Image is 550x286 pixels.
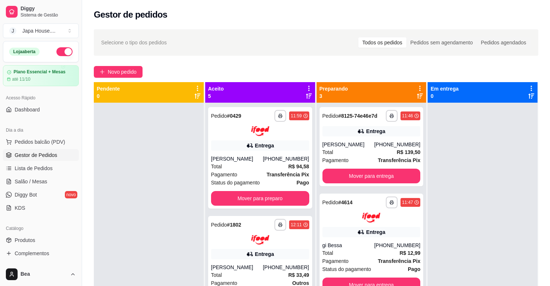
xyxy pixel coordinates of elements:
[322,199,339,205] span: Pedido
[322,169,421,183] button: Mover para entrega
[322,113,339,119] span: Pedido
[97,92,120,100] p: 0
[402,113,413,119] div: 11:46
[3,124,79,136] div: Dia a dia
[322,257,349,265] span: Pagamento
[211,222,227,228] span: Pedido
[9,27,16,34] span: J
[9,48,40,56] div: Loja aberta
[14,69,66,75] article: Plano Essencial + Mesas
[56,47,73,56] button: Alterar Status
[15,204,25,212] span: KDS
[21,12,76,18] span: Sistema de Gestão
[3,223,79,234] div: Catálogo
[338,199,352,205] strong: # 4614
[322,156,349,164] span: Pagamento
[3,23,79,38] button: Select a team
[94,9,167,21] h2: Gestor de pedidos
[3,176,79,187] a: Salão / Mesas
[3,162,79,174] a: Lista de Pedidos
[263,155,309,162] div: [PHONE_NUMBER]
[211,170,237,179] span: Pagamento
[320,85,348,92] p: Preparando
[3,189,79,201] a: Diggy Botnovo
[296,180,309,186] strong: Pago
[3,104,79,115] a: Dashboard
[211,155,263,162] div: [PERSON_NAME]
[208,92,224,100] p: 5
[21,271,67,278] span: Bea
[255,250,274,258] div: Entrega
[101,38,167,47] span: Selecione o tipo dos pedidos
[12,76,30,82] article: até 11/10
[3,202,79,214] a: KDS
[15,106,40,113] span: Dashboard
[227,113,241,119] strong: # 0429
[94,66,143,78] button: Novo pedido
[15,178,47,185] span: Salão / Mesas
[374,141,420,148] div: [PHONE_NUMBER]
[263,264,309,271] div: [PHONE_NUMBER]
[15,191,37,198] span: Diggy Bot
[477,37,530,48] div: Pedidos agendados
[288,164,309,169] strong: R$ 94,58
[397,149,421,155] strong: R$ 139,50
[374,242,420,249] div: [PHONE_NUMBER]
[406,37,477,48] div: Pedidos sem agendamento
[255,142,274,149] div: Entrega
[431,85,458,92] p: Em entrega
[322,141,374,148] div: [PERSON_NAME]
[402,199,413,205] div: 11:47
[15,250,49,257] span: Complementos
[108,68,137,76] span: Novo pedido
[431,92,458,100] p: 0
[320,92,348,100] p: 3
[15,165,53,172] span: Lista de Pedidos
[227,222,241,228] strong: # 1802
[322,148,333,156] span: Total
[211,271,222,279] span: Total
[3,234,79,246] a: Produtos
[322,265,371,273] span: Status do pagamento
[22,27,55,34] div: Japa House. ...
[97,85,120,92] p: Pendente
[366,128,385,135] div: Entrega
[358,37,406,48] div: Todos os pedidos
[3,92,79,104] div: Acesso Rápido
[15,138,65,146] span: Pedidos balcão (PDV)
[100,69,105,74] span: plus
[3,247,79,259] a: Complementos
[251,126,269,136] img: ifood
[211,191,309,206] button: Mover para preparo
[3,65,79,86] a: Plano Essencial + Mesasaté 11/10
[21,5,76,12] span: Diggy
[3,149,79,161] a: Gestor de Pedidos
[322,249,333,257] span: Total
[3,136,79,148] button: Pedidos balcão (PDV)
[15,151,57,159] span: Gestor de Pedidos
[362,213,380,223] img: ifood
[208,85,224,92] p: Aceito
[211,113,227,119] span: Pedido
[3,265,79,283] button: Bea
[408,266,420,272] strong: Pago
[288,272,309,278] strong: R$ 33,49
[15,236,35,244] span: Produtos
[211,162,222,170] span: Total
[322,242,374,249] div: gi Bessa
[292,280,309,286] strong: Outros
[291,113,302,119] div: 11:59
[338,113,377,119] strong: # 8125-74e46e7d
[291,222,302,228] div: 12:11
[378,157,420,163] strong: Transferência Pix
[267,172,309,177] strong: Transferência Pix
[378,258,420,264] strong: Transferência Pix
[211,179,260,187] span: Status do pagamento
[3,3,79,21] a: DiggySistema de Gestão
[251,235,269,245] img: ifood
[399,250,420,256] strong: R$ 12,99
[211,264,263,271] div: [PERSON_NAME]
[366,228,385,236] div: Entrega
